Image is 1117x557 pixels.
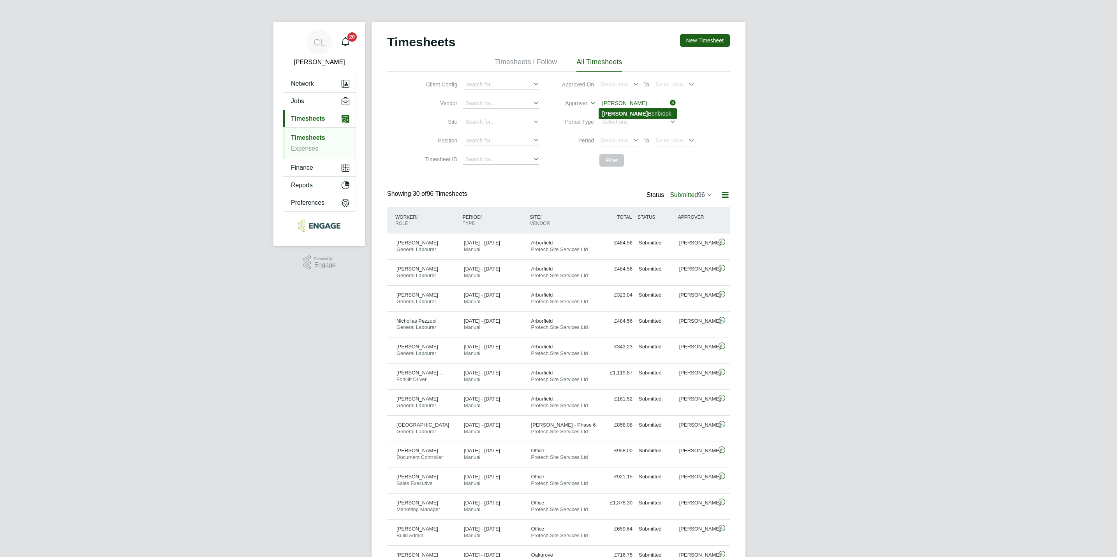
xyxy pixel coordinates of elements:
span: Protech Site Services Ltd [531,376,588,382]
span: 30 of [413,190,427,197]
div: Submitted [636,367,676,380]
a: Powered byEngage [303,255,336,270]
input: Search for... [463,80,539,90]
div: [PERSON_NAME] [676,497,717,510]
button: Timesheets [283,110,356,127]
span: Manual [464,272,481,278]
button: Preferences [283,194,356,211]
span: Manual [464,429,481,434]
div: £161.52 [595,393,636,406]
li: All Timesheets [576,58,622,72]
div: £484.56 [595,263,636,276]
span: Manual [464,376,481,382]
input: Search for... [463,155,539,165]
div: [PERSON_NAME] [676,263,717,276]
span: Manual [464,480,481,486]
div: [PERSON_NAME] [676,523,717,536]
span: Protech Site Services Ltd [531,272,588,278]
span: Manual [464,324,481,330]
span: [DATE] - [DATE] [464,240,500,246]
div: WORKER [393,210,461,230]
div: [PERSON_NAME] [676,237,717,250]
div: [PERSON_NAME] [676,341,717,353]
span: General Labourer [396,272,436,278]
div: Submitted [636,471,676,483]
a: Timesheets [291,134,325,141]
span: Protech Site Services Ltd [531,506,588,512]
span: Sales Executive [396,480,433,486]
label: Site [422,118,457,125]
div: [PERSON_NAME] [676,367,717,380]
button: Network [283,75,356,92]
span: Manual [464,506,481,512]
h2: Timesheets [387,34,456,50]
span: Build Admin [396,532,423,538]
span: Select date [656,81,683,87]
span: Network [291,80,314,87]
span: Manual [464,246,481,252]
span: [PERSON_NAME] [396,396,438,402]
span: [PERSON_NAME] [396,526,438,532]
button: Jobs [283,93,356,110]
span: [PERSON_NAME] [396,266,438,272]
button: Filter [599,154,624,167]
span: [PERSON_NAME] [396,448,438,453]
div: STATUS [636,210,676,224]
label: Vendor [422,100,457,107]
span: Nichollas Pezzuoi [396,318,437,324]
span: Forklift Driver [396,376,426,382]
span: / [540,214,541,220]
div: Submitted [636,445,676,457]
span: To [641,80,652,89]
a: 20 [338,30,353,54]
li: Benbrook [599,109,677,119]
a: Expenses [291,145,318,152]
span: Protech Site Services Ltd [531,429,588,434]
span: Arborfield [531,292,553,298]
button: New Timesheet [680,34,730,47]
span: Select date [656,137,683,143]
label: Position [422,137,457,144]
span: [PERSON_NAME] [396,474,438,480]
span: Protech Site Services Ltd [531,299,588,304]
span: / [416,214,418,220]
span: [DATE] - [DATE] [464,396,500,402]
div: Showing [387,190,469,198]
div: £659.64 [595,523,636,536]
span: Manual [464,402,481,408]
span: Chloe Lyons [283,58,356,67]
span: [PERSON_NAME]… [396,370,443,376]
span: Arborfield [531,240,553,246]
span: Timesheets [291,115,325,122]
div: [PERSON_NAME] [676,315,717,328]
span: [PERSON_NAME] - Phase 6 [531,422,596,428]
label: Approver [552,100,587,107]
div: Submitted [636,289,676,302]
span: ROLE [395,221,408,226]
a: CL[PERSON_NAME] [283,30,356,67]
span: Protech Site Services Ltd [531,480,588,486]
span: Protech Site Services Ltd [531,350,588,356]
span: To [641,136,652,145]
div: £921.15 [595,471,636,483]
span: Preferences [291,199,324,206]
span: 96 [698,192,705,198]
button: Finance [283,159,356,176]
div: [PERSON_NAME] [676,419,717,432]
span: [DATE] - [DATE] [464,370,500,376]
div: Submitted [636,263,676,276]
span: [DATE] - [DATE] [464,526,500,532]
div: APPROVER [676,210,717,224]
nav: Main navigation [273,22,365,246]
label: Client Config [422,81,457,88]
span: General Labourer [396,324,436,330]
span: [DATE] - [DATE] [464,344,500,350]
div: £1,378.30 [595,497,636,510]
div: Timesheets [283,127,356,159]
div: £343.23 [595,341,636,353]
div: £484.56 [595,315,636,328]
span: [DATE] - [DATE] [464,318,500,324]
span: General Labourer [396,299,436,304]
b: [PERSON_NAME] [602,111,648,117]
span: Select date [601,81,628,87]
